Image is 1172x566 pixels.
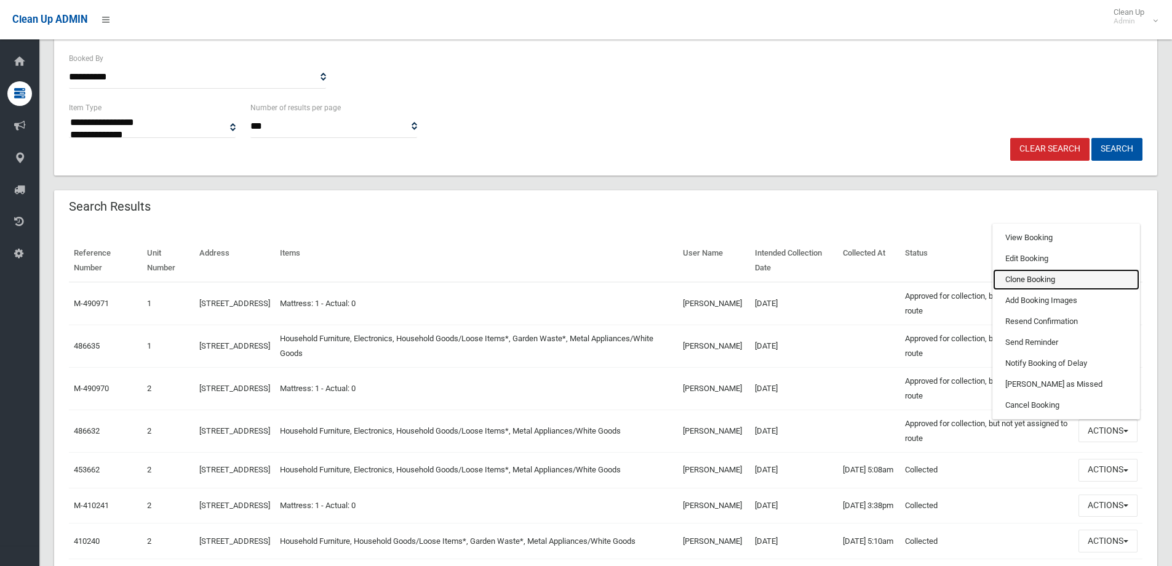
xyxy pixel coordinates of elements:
label: Booked By [69,52,103,65]
a: [STREET_ADDRESS] [199,299,270,308]
th: Status [900,240,1074,282]
a: [STREET_ADDRESS] [199,536,270,546]
td: 2 [142,452,194,488]
td: [DATE] [750,410,839,452]
td: Collected [900,488,1074,524]
a: [STREET_ADDRESS] [199,384,270,393]
a: Resend Confirmation [993,311,1139,332]
td: [PERSON_NAME] [678,488,750,524]
td: Household Furniture, Electronics, Household Goods/Loose Items*, Metal Appliances/White Goods [275,410,678,452]
td: [DATE] 5:08am [838,452,899,488]
td: [PERSON_NAME] [678,367,750,410]
td: [PERSON_NAME] [678,282,750,325]
td: Approved for collection, but not yet assigned to route [900,282,1074,325]
a: Clear Search [1010,138,1090,161]
td: Collected [900,524,1074,559]
td: [DATE] [750,488,839,524]
a: 486635 [74,341,100,350]
label: Item Type [69,101,102,115]
td: Mattress: 1 - Actual: 0 [275,488,678,524]
a: 453662 [74,465,100,474]
td: Mattress: 1 - Actual: 0 [275,282,678,325]
small: Admin [1114,17,1144,26]
td: [DATE] [750,452,839,488]
span: Clean Up [1107,7,1157,26]
td: [PERSON_NAME] [678,452,750,488]
td: 1 [142,325,194,367]
a: 410240 [74,536,100,546]
button: Actions [1078,459,1138,482]
td: [PERSON_NAME] [678,524,750,559]
span: Clean Up ADMIN [12,14,87,25]
td: 2 [142,367,194,410]
a: Notify Booking of Delay [993,353,1139,374]
th: Intended Collection Date [750,240,839,282]
a: M-490971 [74,299,109,308]
button: Search [1091,138,1142,161]
td: Approved for collection, but not yet assigned to route [900,410,1074,452]
td: Approved for collection, but not yet assigned to route [900,325,1074,367]
a: Send Reminder [993,332,1139,353]
a: Clone Booking [993,269,1139,290]
td: [DATE] 5:10am [838,524,899,559]
td: Collected [900,452,1074,488]
a: [STREET_ADDRESS] [199,341,270,350]
td: Household Furniture, Electronics, Household Goods/Loose Items*, Metal Appliances/White Goods [275,452,678,488]
a: [STREET_ADDRESS] [199,426,270,435]
a: M-490970 [74,384,109,393]
a: M-410241 [74,501,109,510]
td: 2 [142,488,194,524]
button: Actions [1078,495,1138,517]
td: [DATE] [750,282,839,325]
a: Edit Booking [993,248,1139,269]
button: Actions [1078,530,1138,552]
td: Approved for collection, but not yet assigned to route [900,367,1074,410]
button: Actions [1078,419,1138,442]
td: [DATE] [750,524,839,559]
td: 2 [142,410,194,452]
td: Household Furniture, Household Goods/Loose Items*, Garden Waste*, Metal Appliances/White Goods [275,524,678,559]
a: Add Booking Images [993,290,1139,311]
td: Household Furniture, Electronics, Household Goods/Loose Items*, Garden Waste*, Metal Appliances/W... [275,325,678,367]
th: Collected At [838,240,899,282]
td: [DATE] [750,325,839,367]
td: 2 [142,524,194,559]
label: Number of results per page [250,101,341,115]
td: [DATE] 3:38pm [838,488,899,524]
td: 1 [142,282,194,325]
a: [PERSON_NAME] as Missed [993,374,1139,395]
td: [PERSON_NAME] [678,325,750,367]
th: Unit Number [142,240,194,282]
th: Items [275,240,678,282]
td: [PERSON_NAME] [678,410,750,452]
a: 486632 [74,426,100,435]
a: [STREET_ADDRESS] [199,465,270,474]
td: [DATE] [750,367,839,410]
th: User Name [678,240,750,282]
a: View Booking [993,227,1139,248]
th: Reference Number [69,240,142,282]
a: Cancel Booking [993,395,1139,416]
a: [STREET_ADDRESS] [199,501,270,510]
header: Search Results [54,195,165,219]
td: Mattress: 1 - Actual: 0 [275,367,678,410]
th: Address [194,240,275,282]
